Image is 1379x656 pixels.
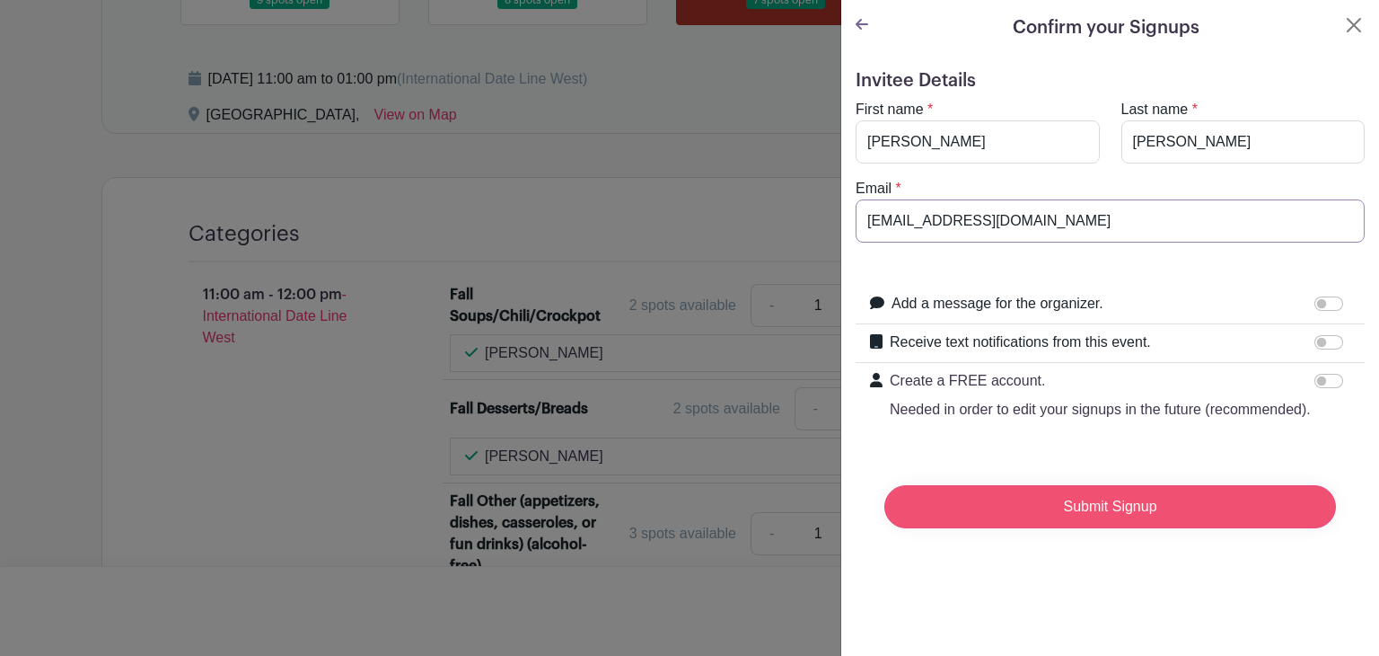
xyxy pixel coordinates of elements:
p: Needed in order to edit your signups in the future (recommended). [890,399,1311,421]
label: Last name [1121,99,1189,120]
label: Add a message for the organizer. [892,293,1103,315]
button: Close [1343,14,1365,36]
h5: Invitee Details [856,70,1365,92]
label: First name [856,99,924,120]
label: Email [856,178,892,199]
label: Receive text notifications from this event. [890,332,1151,353]
p: Create a FREE account. [890,370,1311,392]
h5: Confirm your Signups [1013,14,1199,41]
input: Submit Signup [884,485,1336,528]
